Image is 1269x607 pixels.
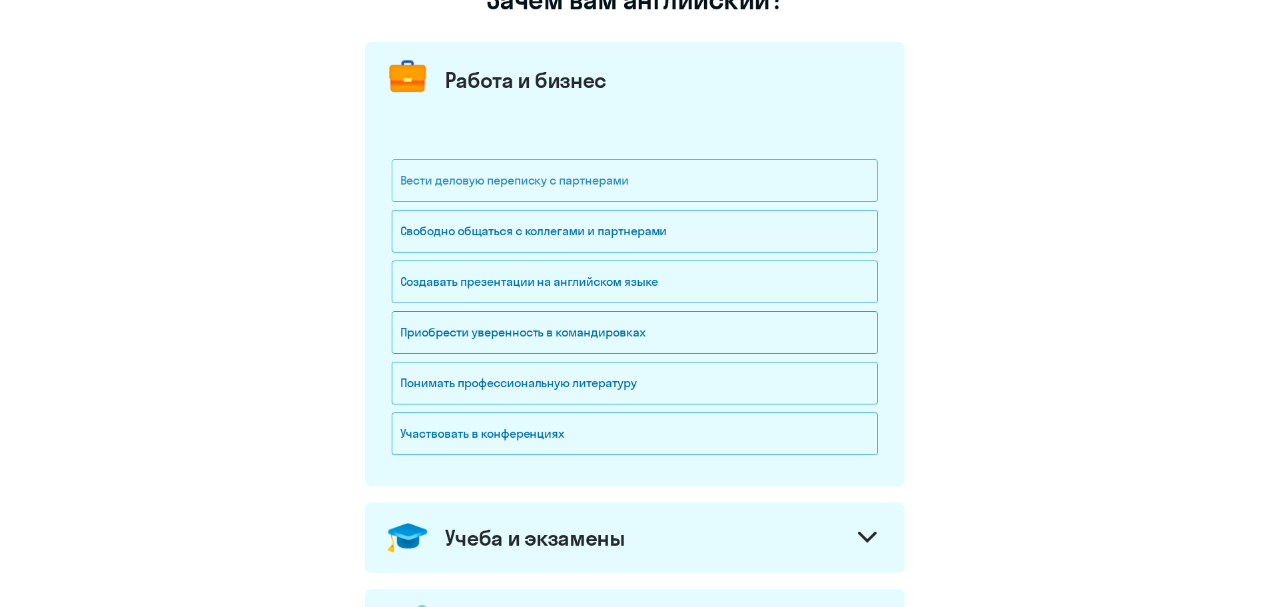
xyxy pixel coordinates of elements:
img: briefcase.png [383,53,432,102]
div: Вести деловую переписку с партнерами [392,159,878,202]
div: Участвовать в конференциях [392,412,878,455]
div: Создавать презентации на английском языке [392,261,878,303]
div: Работа и бизнес [445,67,607,93]
img: confederate-hat.png [383,513,432,562]
div: Свободно общаться с коллегами и партнерами [392,210,878,253]
div: Приобрести уверенность в командировках [392,311,878,354]
div: Понимать профессиональную литературу [392,362,878,404]
div: Учеба и экзамены [445,524,626,551]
